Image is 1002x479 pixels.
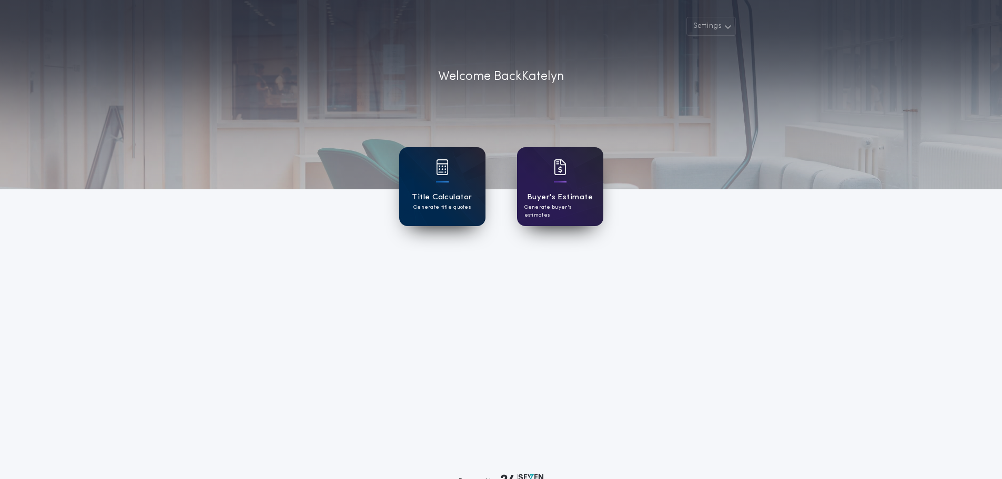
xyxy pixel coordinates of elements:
[412,191,472,203] h1: Title Calculator
[438,67,564,86] p: Welcome Back Katelyn
[686,17,736,36] button: Settings
[527,191,593,203] h1: Buyer's Estimate
[436,159,449,175] img: card icon
[399,147,485,226] a: card iconTitle CalculatorGenerate title quotes
[517,147,603,226] a: card iconBuyer's EstimateGenerate buyer's estimates
[524,203,596,219] p: Generate buyer's estimates
[554,159,566,175] img: card icon
[413,203,471,211] p: Generate title quotes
